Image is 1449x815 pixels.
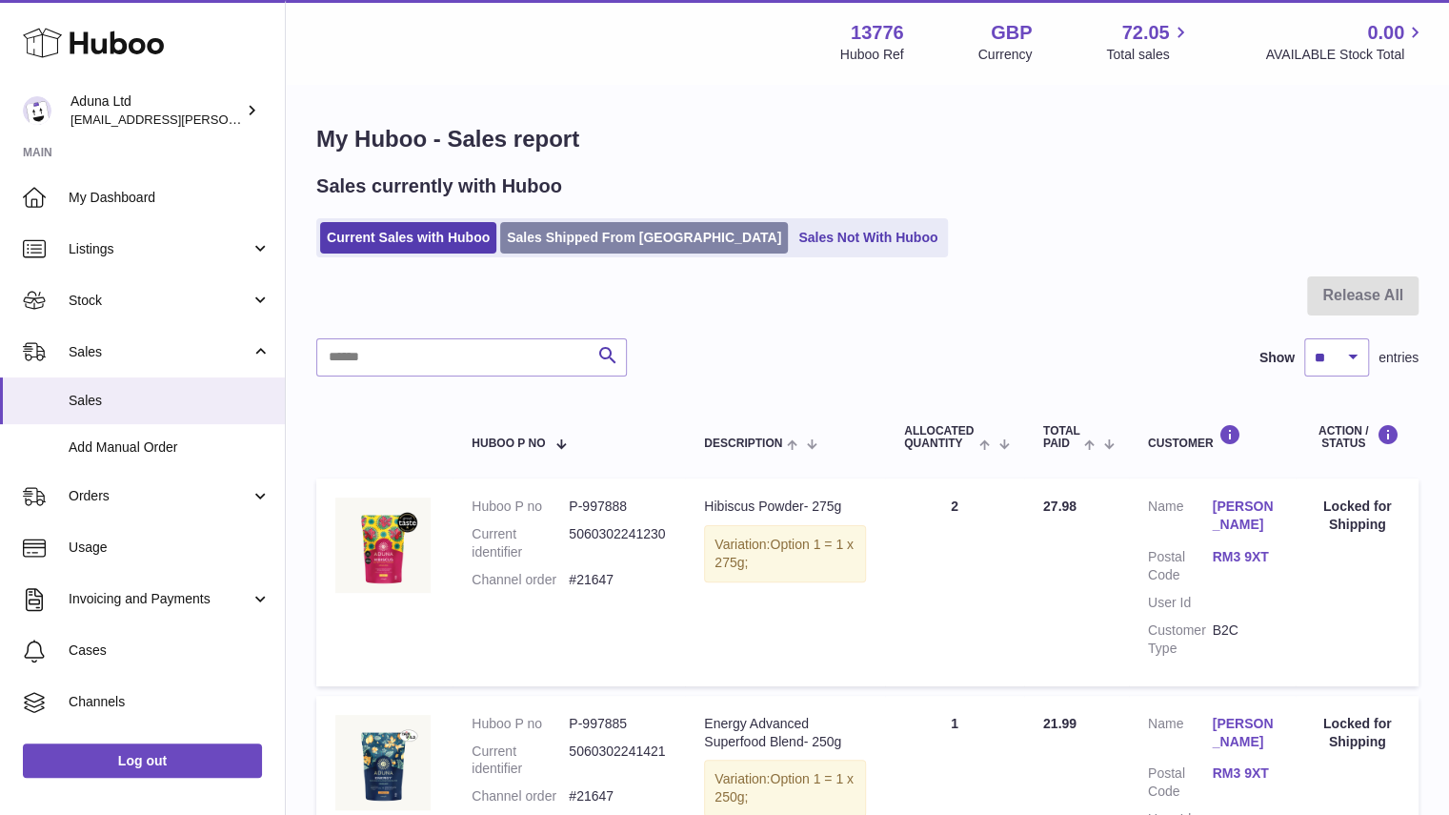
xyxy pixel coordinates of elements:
[1043,499,1077,514] span: 27.98
[69,189,271,207] span: My Dashboard
[316,124,1419,154] h1: My Huboo - Sales report
[69,487,251,505] span: Orders
[23,96,51,125] img: deborahe.kamara@aduna.com
[1106,46,1191,64] span: Total sales
[1148,715,1213,756] dt: Name
[1367,20,1404,46] span: 0.00
[569,787,666,805] dd: #21647
[714,537,854,570] span: Option 1 = 1 x 275g;
[1315,715,1399,751] div: Locked for Shipping
[569,571,666,589] dd: #21647
[904,425,975,450] span: ALLOCATED Quantity
[1148,424,1277,450] div: Customer
[472,787,569,805] dt: Channel order
[569,525,666,561] dd: 5060302241230
[1212,715,1277,751] a: [PERSON_NAME]
[472,498,569,516] dt: Huboo P no
[704,498,866,516] div: Hibiscus Powder- 275g
[1212,548,1277,566] a: RM3 9XT
[1148,594,1213,612] dt: User Id
[1212,621,1277,658] dd: B2C
[704,438,782,450] span: Description
[991,20,1032,46] strong: GBP
[335,498,431,593] img: HIBISCUS-POWDER-POUCH-FOP-CHALK.jpg
[69,292,251,310] span: Stock
[569,715,666,733] dd: P-997885
[1259,349,1295,367] label: Show
[69,590,251,608] span: Invoicing and Payments
[792,222,944,254] a: Sales Not With Huboo
[704,525,866,582] div: Variation:
[1265,46,1426,64] span: AVAILABLE Stock Total
[69,343,251,361] span: Sales
[704,715,866,751] div: Energy Advanced Superfood Blend- 250g
[885,479,1024,685] td: 2
[472,571,569,589] dt: Channel order
[1315,424,1399,450] div: Action / Status
[1212,764,1277,783] a: RM3 9XT
[500,222,788,254] a: Sales Shipped From [GEOGRAPHIC_DATA]
[1265,20,1426,64] a: 0.00 AVAILABLE Stock Total
[70,92,242,129] div: Aduna Ltd
[69,539,271,557] span: Usage
[1212,498,1277,534] a: [PERSON_NAME]
[335,715,431,810] img: ENERGY-ADVANCED-SUPERFOOD-BLEND-POUCH-FOP-CHALK.jpg
[1148,498,1213,539] dt: Name
[1379,349,1419,367] span: entries
[472,715,569,733] dt: Huboo P no
[714,771,854,805] span: Option 1 = 1 x 250g;
[1121,20,1169,46] span: 72.05
[472,438,545,450] span: Huboo P no
[1315,498,1399,534] div: Locked for Shipping
[472,525,569,561] dt: Current identifier
[569,743,666,779] dd: 5060302241421
[1148,548,1213,584] dt: Postal Code
[1106,20,1191,64] a: 72.05 Total sales
[70,112,484,127] span: [EMAIL_ADDRESS][PERSON_NAME][PERSON_NAME][DOMAIN_NAME]
[569,498,666,516] dd: P-997888
[320,222,496,254] a: Current Sales with Huboo
[1043,425,1080,450] span: Total paid
[978,46,1033,64] div: Currency
[1148,764,1213,801] dt: Postal Code
[69,642,271,660] span: Cases
[69,240,251,258] span: Listings
[840,46,904,64] div: Huboo Ref
[472,743,569,779] dt: Current identifier
[69,392,271,410] span: Sales
[851,20,904,46] strong: 13776
[23,744,262,778] a: Log out
[316,173,562,199] h2: Sales currently with Huboo
[69,693,271,711] span: Channels
[1043,716,1077,731] span: 21.99
[69,438,271,457] span: Add Manual Order
[1148,621,1213,658] dt: Customer Type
